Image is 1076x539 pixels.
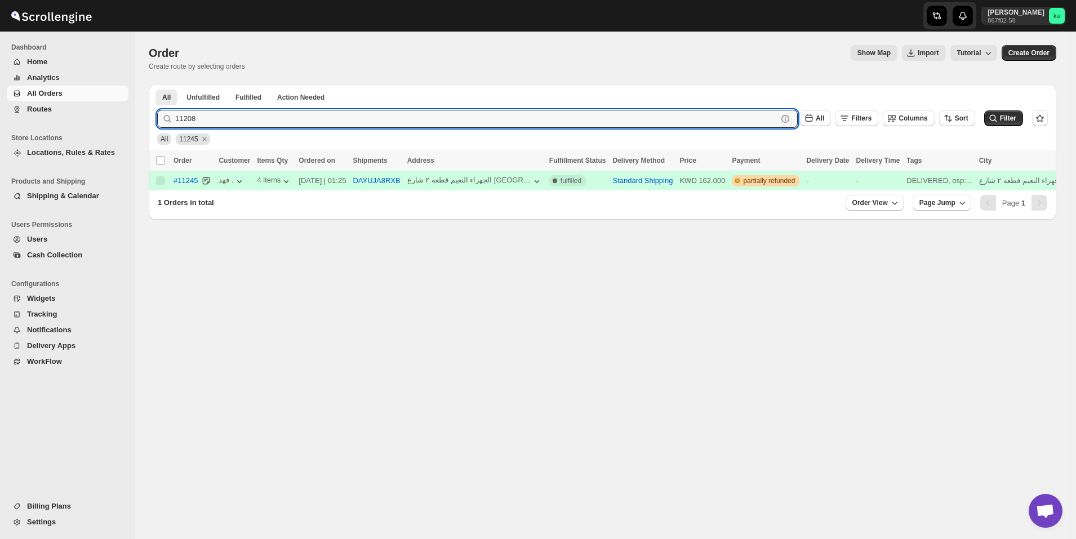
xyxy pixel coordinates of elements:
button: Create custom order [1002,45,1056,61]
button: All [155,90,177,105]
p: [PERSON_NAME] [988,8,1044,17]
span: City [979,157,992,164]
span: Delivery Method [612,157,665,164]
span: Configurations [11,279,130,288]
span: Settings [27,518,56,526]
span: Tracking [27,310,57,318]
span: Delivery Time [856,157,900,164]
button: Remove 11245 [199,134,210,144]
button: Cash Collection [7,247,128,263]
p: 867f02-58 [988,17,1044,24]
span: Cash Collection [27,251,82,259]
span: Routes [27,105,52,113]
span: Unfulfilled [186,93,220,102]
span: All [162,93,171,102]
div: - [856,175,900,186]
span: Columns [899,114,927,122]
button: WorkFlow [7,354,128,369]
div: Open chat [1029,494,1062,528]
button: 4 items [257,176,292,187]
span: 11245 [179,135,198,143]
button: Order View [846,195,904,211]
button: All [800,110,831,126]
button: Page Jump [913,195,971,211]
button: Settings [7,514,128,530]
button: Users [7,231,128,247]
span: Tags [906,157,922,164]
b: 1 [1021,199,1025,207]
button: Tracking [7,306,128,322]
span: All [816,114,824,122]
span: Dashboard [11,43,130,52]
div: - [806,175,849,186]
button: Import [902,45,945,61]
button: Columns [883,110,934,126]
span: Locations, Rules & Rates [27,148,115,157]
span: Delivery Date [806,157,849,164]
div: الجهراء النعيم قطعه ٢ شارع [GEOGRAPHIC_DATA] [407,176,531,184]
span: Notifications [27,326,72,334]
span: Shipping & Calendar [27,191,99,200]
span: Create Order [1008,48,1050,57]
button: #11245 [167,172,204,190]
input: Press enter after typing | Search Eg.#11245 [175,110,777,128]
div: DELIVERED, osp:... [906,175,972,186]
button: Tutorial [950,45,997,61]
span: WorkFlow [27,357,62,366]
button: Widgets [7,291,128,306]
nav: Pagination [980,195,1047,211]
span: Order View [852,198,888,207]
button: فهد . [219,176,244,187]
span: partially refunded [743,176,795,185]
span: Sort [955,114,968,122]
span: Tutorial [957,49,981,57]
button: All Orders [7,86,128,101]
button: Filter [984,110,1023,126]
span: Filters [851,114,872,122]
span: fulfilled [561,176,581,185]
span: #11245 [174,175,198,186]
span: Analytics [27,73,60,82]
button: الجهراء النعيم قطعه ٢ شارع [GEOGRAPHIC_DATA] [407,176,543,187]
span: Store Locations [11,133,130,142]
span: Home [27,57,47,66]
button: Unfulfilled [180,90,226,105]
button: Billing Plans [7,498,128,514]
button: Analytics [7,70,128,86]
span: khaled alrashidi [1049,8,1065,24]
button: Fulfilled [229,90,268,105]
span: 1 Orders in total [158,198,214,207]
span: Delivery Apps [27,341,75,350]
button: Standard Shipping [612,176,673,185]
button: Delivery Apps [7,338,128,354]
span: Widgets [27,294,55,302]
span: Payment [732,157,760,164]
button: DAYUJA8RXB [353,176,400,185]
span: Page Jump [919,198,955,207]
span: Action Needed [277,93,324,102]
span: Products and Shipping [11,177,130,186]
button: ActionNeeded [270,90,331,105]
button: Home [7,54,128,70]
span: Ordered on [299,157,335,164]
button: Routes [7,101,128,117]
span: Order [174,157,192,164]
span: Fulfillment Status [549,157,606,164]
button: Sort [939,110,975,126]
span: Address [407,157,434,164]
p: Create route by selecting orders [149,62,245,71]
button: Notifications [7,322,128,338]
button: Locations, Rules & Rates [7,145,128,161]
span: Price [679,157,696,164]
img: ScrollEngine [9,2,94,30]
span: Filter [1000,114,1016,122]
span: All [161,135,168,143]
button: User menu [981,7,1066,25]
span: Fulfilled [235,93,261,102]
span: All Orders [27,89,63,97]
text: ka [1053,12,1061,19]
button: Shipping & Calendar [7,188,128,204]
span: Items Qty [257,157,288,164]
